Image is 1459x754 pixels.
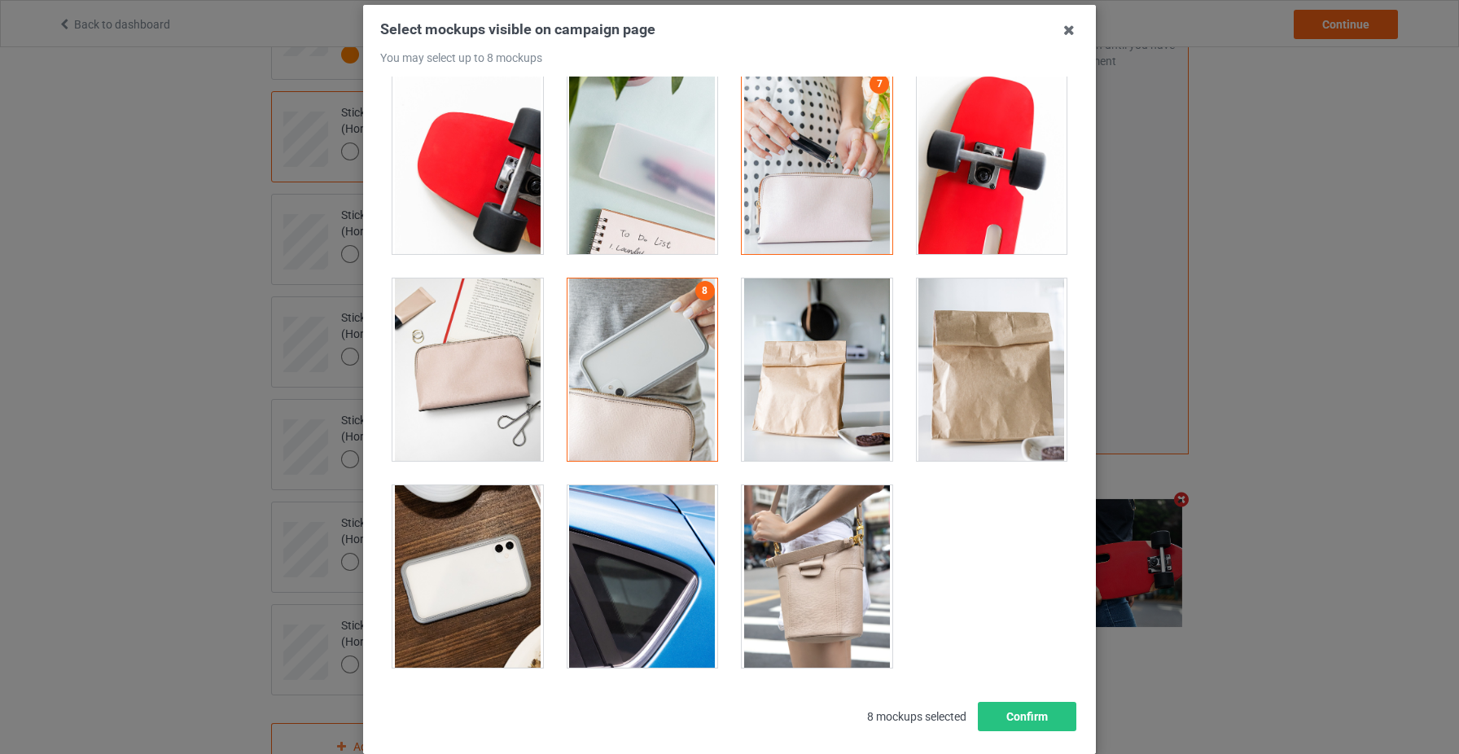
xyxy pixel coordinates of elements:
[380,51,542,64] span: You may select up to 8 mockups
[856,699,978,734] span: 8 mockups selected
[978,702,1076,731] button: Confirm
[380,20,655,37] span: Select mockups visible on campaign page
[695,281,715,300] a: 8
[870,74,889,94] a: 7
